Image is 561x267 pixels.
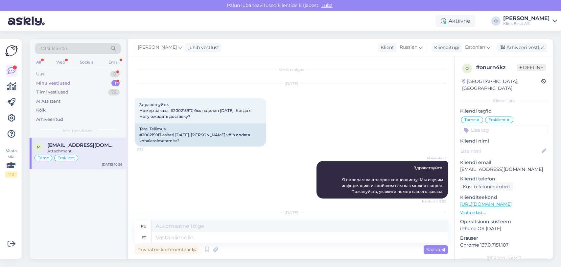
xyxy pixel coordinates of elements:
div: juhib vestlust [186,44,219,51]
p: Kliendi telefon [460,175,548,182]
div: Attachment [47,148,122,154]
span: o [465,66,469,71]
div: Küsi telefoninumbrit [460,182,513,191]
div: Email [107,58,121,67]
div: 72 [108,89,120,95]
div: Aktiivne [435,15,476,27]
p: Kliendi tag'id [460,108,548,115]
div: [DATE] [135,210,448,216]
span: [PERSON_NAME] [138,44,177,51]
div: Kliendi info [460,98,548,104]
div: Klient [378,44,394,51]
p: Chrome 137.0.7151.107 [460,242,548,249]
span: marinakulp82@gmail.com [47,142,116,148]
div: Privaatne kommentaar [135,245,199,254]
div: Socials [79,58,95,67]
span: 9:22 [137,147,161,152]
span: Luba [319,2,335,8]
span: Здравствуйте. Номер заказа #200215917, был сделан [DATE]. Когда я могу ожидать доставку? [139,102,252,119]
span: m [37,145,40,149]
div: Uus [36,71,44,77]
p: [EMAIL_ADDRESS][DOMAIN_NAME] [460,166,548,173]
span: Eraklient [58,156,75,160]
div: [DATE] 10:26 [102,162,122,167]
div: Tiimi vestlused [36,89,68,95]
span: Minu vestlused [63,128,93,134]
div: Kõik [36,107,46,114]
span: Otsi kliente [41,45,67,52]
input: Lisa nimi [460,147,540,155]
p: Operatsioonisüsteem [460,218,548,225]
span: Здравствуйте! Я передам ваш запрос специалисту. Мы изучим информацию и сообщим вам как можно скор... [341,165,444,194]
span: AI Assistent [421,156,446,161]
img: Askly Logo [5,44,18,57]
div: 0 [110,71,120,77]
p: Brauser [460,235,548,242]
div: Klienditugi [432,44,459,51]
p: Kliendi email [460,159,548,166]
div: 1 / 3 [5,172,17,177]
div: 1 [111,80,120,87]
span: Russian [400,44,417,51]
div: [PERSON_NAME] [460,255,548,261]
div: Minu vestlused [36,80,70,87]
div: [PERSON_NAME] [503,16,550,21]
div: Vestlus algas [135,67,448,73]
p: Klienditeekond [460,194,548,201]
div: All [35,58,42,67]
span: Estonian [465,44,485,51]
span: Saada [426,247,445,253]
div: Klick Eesti AS [503,21,550,26]
div: Web [55,58,66,67]
div: [GEOGRAPHIC_DATA], [GEOGRAPHIC_DATA] [462,78,541,92]
span: Offline [517,64,546,71]
p: Vaata edasi ... [460,210,548,216]
a: [URL][DOMAIN_NAME] [460,201,512,207]
p: Kliendi nimi [460,138,548,145]
div: Tere. Tellimus #200215917 esitati [DATE]. [PERSON_NAME] võin oodata kohaletoimetamist? [135,123,266,147]
a: [PERSON_NAME]Klick Eesti AS [503,16,557,26]
span: Tarne [38,156,49,160]
div: Arhiveeri vestlus [497,43,547,52]
div: [DATE] [135,81,448,87]
input: Lisa tag [460,125,548,135]
div: O [491,16,501,26]
div: Arhiveeritud [36,116,63,123]
span: Eraklient [488,118,506,122]
div: ru [141,221,147,232]
span: Nähtud ✓ 9:22 [421,199,446,204]
span: Tarne [464,118,476,122]
div: # onurn4kz [476,64,517,71]
div: Vaata siia [5,148,17,177]
p: iPhone OS [DATE] [460,225,548,232]
div: AI Assistent [36,98,60,105]
div: et [142,232,146,243]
